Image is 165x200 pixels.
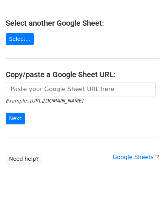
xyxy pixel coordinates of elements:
[6,153,42,165] a: Need help?
[6,33,34,45] a: Select...
[6,82,156,96] input: Paste your Google Sheet URL here
[6,19,159,28] h4: Select another Google Sheet:
[6,70,159,79] h4: Copy/paste a Google Sheet URL:
[6,98,83,104] small: Example: [URL][DOMAIN_NAME]
[113,154,159,161] a: Google Sheets
[127,164,165,200] iframe: Chat Widget
[6,113,25,124] input: Next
